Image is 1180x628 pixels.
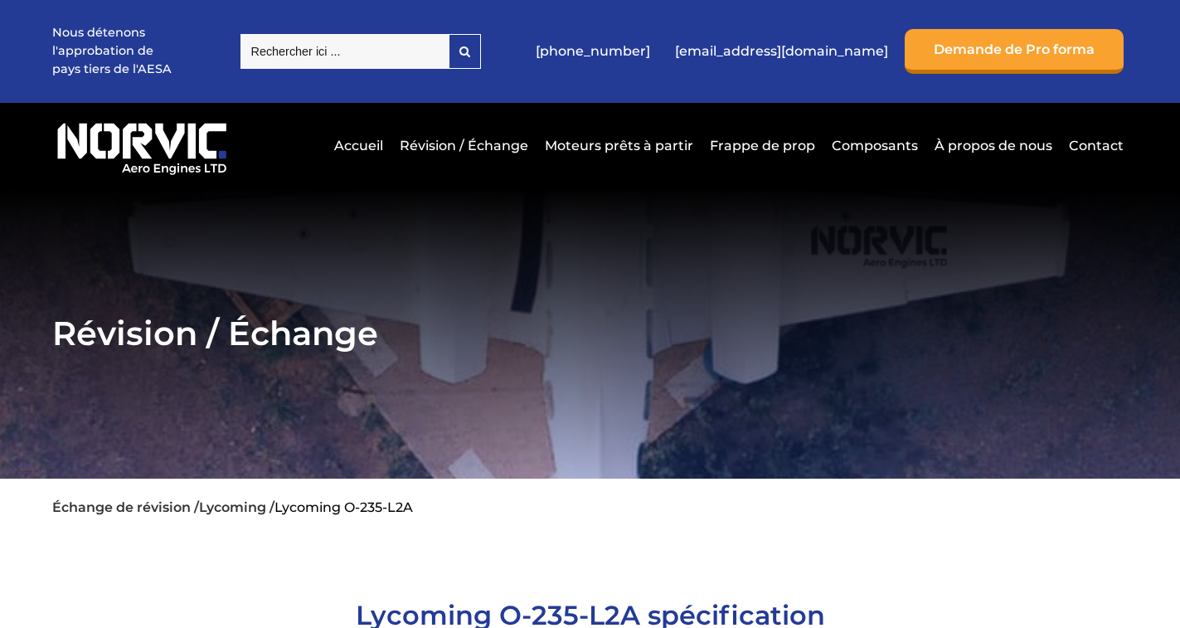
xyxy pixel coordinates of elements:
a: Frappe de prop [706,125,819,166]
a: Contact [1065,125,1124,166]
a: Demande de Pro forma [905,29,1124,74]
a: Révision / Échange [396,125,532,166]
a: [PHONE_NUMBER] [527,31,658,71]
img: Logo de Norvic Aero Engines [52,115,231,176]
a: Accueil [330,125,387,166]
h2: Révision / Échange [52,313,1128,353]
a: [EMAIL_ADDRESS][DOMAIN_NAME] [667,31,896,71]
a: Échange de révision / [52,499,199,515]
a: Lycoming / [199,499,274,515]
a: À propos de nous [930,125,1056,166]
a: Composants [828,125,922,166]
p: Nous détenons l'approbation de pays tiers de l'AESA [52,24,177,78]
li: Lycoming O-235-L2A [274,499,413,515]
a: Moteurs prêts à partir [541,125,697,166]
input: Rechercher ici ... [240,34,449,69]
